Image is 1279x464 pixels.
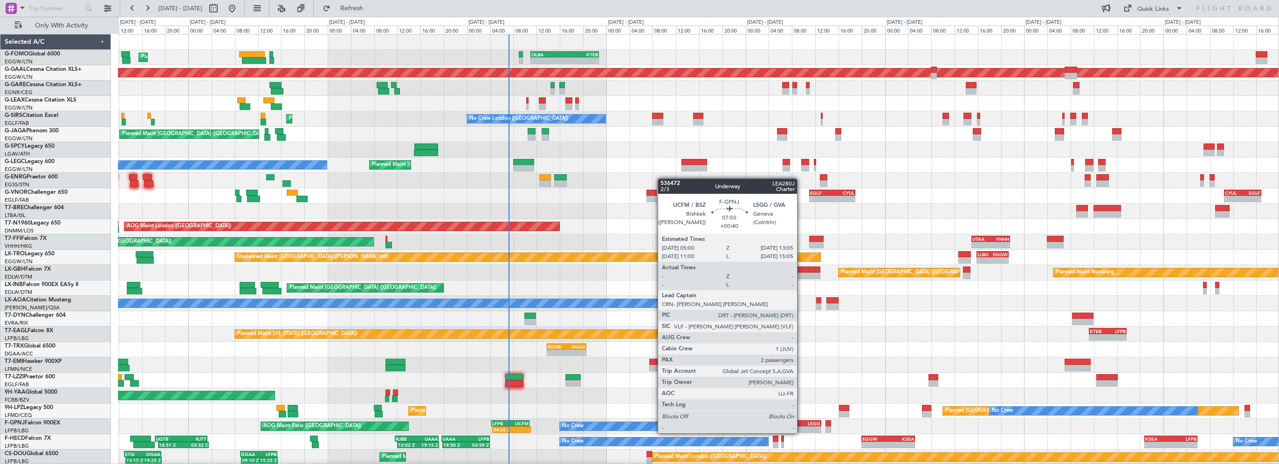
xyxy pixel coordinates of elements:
div: 13:15 Z [126,457,144,463]
div: 00:00 [1163,26,1187,34]
a: G-SPCYLegacy 650 [5,143,55,149]
a: DNMM/LOS [5,227,34,234]
div: 20:00 [165,26,188,34]
div: Planned Maint [GEOGRAPHIC_DATA] ([GEOGRAPHIC_DATA]) [372,158,519,172]
div: Planned Maint London ([GEOGRAPHIC_DATA]) [655,450,766,464]
div: EGLF [810,190,832,196]
div: 19:15 Z [418,442,438,448]
div: Planned [GEOGRAPHIC_DATA] ([GEOGRAPHIC_DATA]) [945,404,1077,418]
div: EDDB [548,344,566,349]
div: [DATE] - [DATE] [120,19,156,27]
div: - [810,196,832,202]
div: 08:00 [514,26,537,34]
a: EGLF/FAB [5,197,29,204]
div: UCFM [510,421,529,426]
span: G-GARE [5,82,26,88]
div: [DATE] - [DATE] [329,19,365,27]
a: G-FOMOGlobal 6000 [5,51,60,57]
div: - [798,427,820,432]
div: 16:00 [699,26,722,34]
span: 9H-LPZ [5,405,23,410]
div: 03:59 Z [466,442,489,448]
div: EGLF [1243,190,1260,196]
div: [DATE] - [DATE] [1025,19,1061,27]
div: Planned Maint [GEOGRAPHIC_DATA] ([GEOGRAPHIC_DATA]) [841,266,988,280]
div: 00:00 [467,26,490,34]
a: T7-FFIFalcon 7X [5,236,47,241]
a: LFPB/LBG [5,335,29,342]
a: EVRA/RIX [5,320,28,327]
div: AOG Maint Paris ([GEOGRAPHIC_DATA]) [263,419,361,433]
span: T7-FFI [5,236,21,241]
div: - [775,427,798,432]
div: KTEB [564,52,598,57]
div: 20:00 [722,26,746,34]
div: 16:00 [420,26,444,34]
div: 04:00 [1047,26,1071,34]
span: F-HECD [5,436,25,441]
div: 04:00 [630,26,653,34]
div: 12:00 [1233,26,1257,34]
div: Planned Maint [GEOGRAPHIC_DATA] ([GEOGRAPHIC_DATA]) [122,127,269,141]
div: UTAA [972,236,990,242]
a: EGSS/STN [5,181,29,188]
a: T7-BREChallenger 604 [5,205,64,211]
a: G-LEGCLegacy 600 [5,159,55,164]
div: LFPB [1171,436,1196,442]
a: LTBA/ISL [5,212,26,219]
input: Trip Number [28,1,82,15]
a: EGGW/LTN [5,135,33,142]
div: 04:00 [490,26,514,34]
span: CS-DOU [5,451,27,457]
span: G-JAGA [5,128,26,134]
a: EGLF/FAB [5,120,29,127]
span: G-FOMO [5,51,28,57]
div: 12:00 [1094,26,1117,34]
div: - [566,350,585,355]
span: G-LEGC [5,159,25,164]
span: T7-BRE [5,205,24,211]
span: LX-GBH [5,266,25,272]
div: 20:00 [1140,26,1163,34]
div: 09:10 Z [242,457,259,463]
a: G-SIRSCitation Excel [5,113,58,118]
a: EGGW/LTN [5,258,33,265]
div: - [1171,442,1196,448]
div: - [1225,196,1243,202]
div: UAAA [417,436,438,442]
div: 16:00 [142,26,165,34]
div: - [511,427,529,432]
span: G-GAAL [5,67,26,72]
a: CS-DOUGlobal 6500 [5,451,58,457]
a: F-GPNJFalcon 900EX [5,420,60,426]
div: 12:00 [119,26,142,34]
div: EGGW [862,436,888,442]
div: - [991,242,1009,248]
span: T7-LZZI [5,374,24,380]
div: LLBG [977,252,992,257]
a: F-HECDFalcon 7X [5,436,51,441]
a: EDLW/DTM [5,273,32,280]
a: LFPB/LBG [5,443,29,450]
div: Planned Maint [GEOGRAPHIC_DATA] ([GEOGRAPHIC_DATA]) [382,450,529,464]
span: LX-INB [5,282,23,287]
a: EGGW/LTN [5,58,33,65]
a: EGGW/LTN [5,166,33,173]
div: 08:00 [1071,26,1094,34]
div: 19:25 Z [144,457,161,463]
span: G-LEAX [5,97,25,103]
a: T7-EMIHawker 900XP [5,359,62,364]
div: 08:00 [1210,26,1233,34]
div: 16:00 [839,26,862,34]
div: - [977,258,992,263]
div: UGTB [156,436,181,442]
div: KSEA [888,436,915,442]
div: 20:00 [862,26,885,34]
div: LFPB [492,421,510,426]
div: LFPB [466,436,489,442]
div: - [992,258,1007,263]
div: 16:00 [281,26,304,34]
a: T7-N1960Legacy 650 [5,220,61,226]
div: Planned Maint Nurnberg [1056,266,1114,280]
div: DGAA [241,451,259,457]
